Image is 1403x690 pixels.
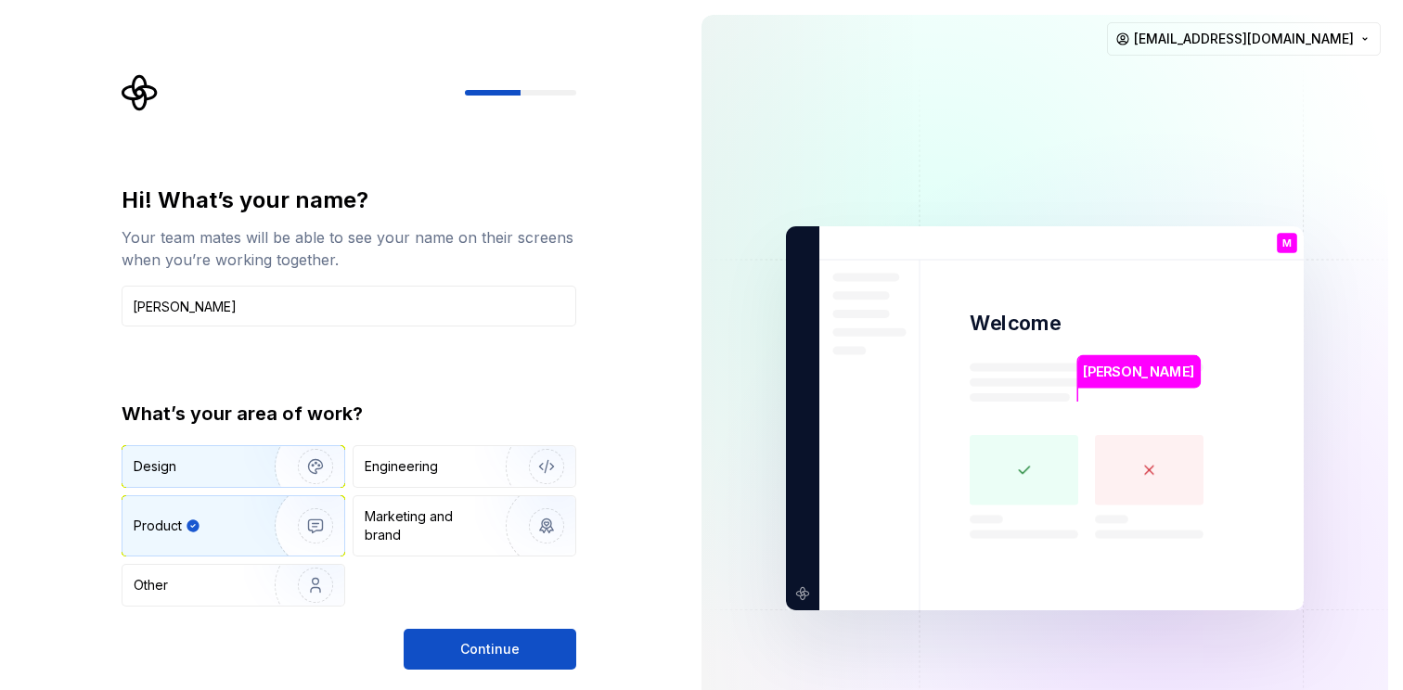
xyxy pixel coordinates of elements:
svg: Supernova Logo [122,74,159,111]
div: Design [134,457,176,476]
div: What’s your area of work? [122,401,576,427]
span: Continue [460,640,520,658]
div: Your team mates will be able to see your name on their screens when you’re working together. [122,226,576,271]
p: M [1282,238,1292,249]
button: [EMAIL_ADDRESS][DOMAIN_NAME] [1107,22,1381,56]
div: Product [134,517,182,535]
div: Marketing and brand [365,507,490,544]
p: [PERSON_NAME] [1083,362,1194,382]
div: Other [134,576,168,594]
input: Han Solo [122,286,576,326]
div: Engineering [365,457,438,476]
div: Hi! What’s your name? [122,185,576,215]
span: [EMAIL_ADDRESS][DOMAIN_NAME] [1134,30,1354,48]
p: Welcome [970,310,1061,337]
button: Continue [404,629,576,670]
